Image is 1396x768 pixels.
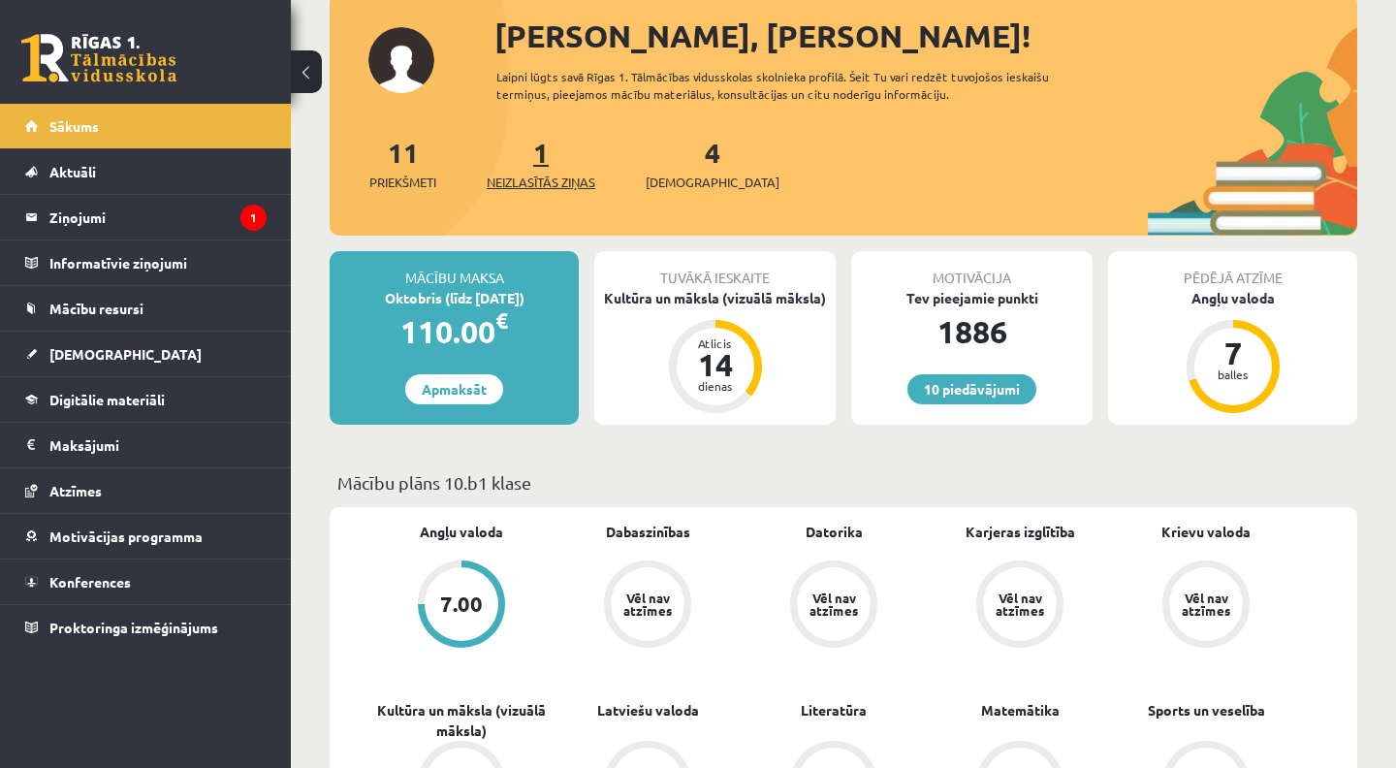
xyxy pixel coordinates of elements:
div: Vēl nav atzīmes [807,592,861,617]
legend: Ziņojumi [49,195,267,240]
span: Digitālie materiāli [49,391,165,408]
a: Apmaksāt [405,374,503,404]
a: Ziņojumi1 [25,195,267,240]
a: Vēl nav atzīmes [555,560,741,652]
div: Laipni lūgts savā Rīgas 1. Tālmācības vidusskolas skolnieka profilā. Šeit Tu vari redzēt tuvojošo... [496,68,1113,103]
a: Dabaszinības [606,522,690,542]
div: 7.00 [440,593,483,615]
span: Mācību resursi [49,300,143,317]
span: Motivācijas programma [49,528,203,545]
div: balles [1204,368,1262,380]
a: Matemātika [981,700,1060,720]
a: 10 piedāvājumi [907,374,1036,404]
span: Priekšmeti [369,173,436,192]
a: Angļu valoda [420,522,503,542]
a: Latviešu valoda [597,700,699,720]
a: Informatīvie ziņojumi [25,240,267,285]
legend: Maksājumi [49,423,267,467]
div: Pēdējā atzīme [1108,251,1357,288]
div: 14 [686,349,745,380]
span: [DEMOGRAPHIC_DATA] [646,173,779,192]
a: Atzīmes [25,468,267,513]
div: 1886 [851,308,1093,355]
a: Kultūra un māksla (vizuālā māksla) [368,700,555,741]
a: Konferences [25,560,267,604]
div: Tuvākā ieskaite [594,251,836,288]
a: Maksājumi [25,423,267,467]
a: Digitālie materiāli [25,377,267,422]
a: Datorika [806,522,863,542]
i: 1 [240,205,267,231]
div: Atlicis [686,337,745,349]
a: Sports un veselība [1148,700,1265,720]
a: Sākums [25,104,267,148]
div: Vēl nav atzīmes [1179,592,1233,617]
a: Mācību resursi [25,286,267,331]
div: Motivācija [851,251,1093,288]
a: [DEMOGRAPHIC_DATA] [25,332,267,376]
span: Aktuāli [49,163,96,180]
div: 7 [1204,337,1262,368]
div: Tev pieejamie punkti [851,288,1093,308]
a: Karjeras izglītība [966,522,1075,542]
a: Vēl nav atzīmes [927,560,1113,652]
a: Krievu valoda [1161,522,1251,542]
a: Angļu valoda 7 balles [1108,288,1357,416]
div: Vēl nav atzīmes [993,592,1047,617]
span: Atzīmes [49,482,102,499]
a: Rīgas 1. Tālmācības vidusskola [21,34,176,82]
div: Vēl nav atzīmes [620,592,675,617]
span: € [495,306,508,335]
a: Vēl nav atzīmes [1113,560,1299,652]
a: Literatūra [801,700,867,720]
span: Proktoringa izmēģinājums [49,619,218,636]
a: 7.00 [368,560,555,652]
span: Sākums [49,117,99,135]
div: 110.00 [330,308,579,355]
div: Oktobris (līdz [DATE]) [330,288,579,308]
div: Mācību maksa [330,251,579,288]
span: Neizlasītās ziņas [487,173,595,192]
a: Proktoringa izmēģinājums [25,605,267,650]
div: Angļu valoda [1108,288,1357,308]
a: 4[DEMOGRAPHIC_DATA] [646,135,779,192]
span: [DEMOGRAPHIC_DATA] [49,345,202,363]
a: 1Neizlasītās ziņas [487,135,595,192]
a: Vēl nav atzīmes [741,560,927,652]
a: 11Priekšmeti [369,135,436,192]
a: Aktuāli [25,149,267,194]
legend: Informatīvie ziņojumi [49,240,267,285]
span: Konferences [49,573,131,591]
div: Kultūra un māksla (vizuālā māksla) [594,288,836,308]
div: dienas [686,380,745,392]
p: Mācību plāns 10.b1 klase [337,469,1349,496]
a: Kultūra un māksla (vizuālā māksla) Atlicis 14 dienas [594,288,836,416]
div: [PERSON_NAME], [PERSON_NAME]! [494,13,1357,59]
a: Motivācijas programma [25,514,267,559]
